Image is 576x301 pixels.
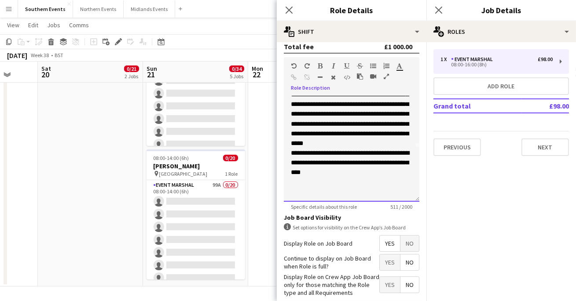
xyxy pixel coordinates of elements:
button: Previous [433,138,481,156]
h3: Job Board Visibility [284,214,419,221]
button: Add role [433,77,569,95]
app-card-role: Event Staff 20255A0/1007:45-12:30 (4h45m) [147,47,245,191]
span: Sat [41,65,51,73]
td: £98.00 [521,99,569,113]
h3: Role Details [277,4,426,16]
div: Set options for visibility on the Crew App’s Job Board [284,223,419,232]
a: Edit [25,19,42,31]
span: 21 [145,69,157,80]
span: Yes [380,277,400,293]
span: 08:00-14:00 (6h) [154,155,189,161]
a: Comms [66,19,92,31]
div: [DATE] [7,51,27,60]
div: Event Marshal [451,56,496,62]
span: No [400,277,419,293]
button: Fullscreen [383,73,389,80]
button: Italic [330,62,337,69]
h3: Job Details [426,4,576,16]
div: £1 000.00 [384,42,412,51]
button: Horizontal Line [317,74,323,81]
div: 2 Jobs [125,73,139,80]
button: Next [521,138,569,156]
span: 511 / 2000 [383,203,419,210]
div: 08:00-16:00 (8h) [440,62,553,67]
button: Underline [344,62,350,69]
td: Grand total [433,99,521,113]
span: No [400,254,419,270]
span: Sun [147,65,157,73]
span: Comms [69,21,89,29]
button: Text Color [396,62,403,69]
button: Redo [304,62,310,69]
button: Northern Events [73,0,124,18]
div: Total fee [284,42,314,51]
div: 1 x [440,56,451,62]
button: Paste as plain text [357,73,363,80]
span: Jobs [47,21,60,29]
app-job-card: 08:00-14:00 (6h)0/20[PERSON_NAME] [GEOGRAPHIC_DATA]1 RoleEvent Marshal99A0/2008:00-14:00 (6h) [147,149,245,279]
span: 20 [40,69,51,80]
div: £98.00 [538,56,553,62]
button: Insert video [370,73,376,80]
div: 5 Jobs [230,73,244,80]
span: Mon [252,65,263,73]
h3: [PERSON_NAME] [147,162,245,170]
span: Specific details about this role [284,203,364,210]
div: Roles [426,21,576,42]
button: Undo [291,62,297,69]
button: Midlands Events [124,0,175,18]
label: Display Role on Job Board [284,239,352,247]
a: Jobs [44,19,64,31]
span: 0/34 [229,65,244,72]
div: BST [55,52,63,58]
span: [GEOGRAPHIC_DATA] [159,170,208,177]
label: Display Role on Crew App Job Board only for those matching the Role type and all Requirements [284,273,379,297]
span: Yes [380,254,400,270]
span: 0/21 [124,65,139,72]
span: Edit [28,21,38,29]
span: 1 Role [225,170,238,177]
span: View [7,21,19,29]
button: Clear Formatting [330,74,337,81]
button: Strikethrough [357,62,363,69]
span: Yes [380,236,400,251]
button: Southern Events [18,0,73,18]
a: View [4,19,23,31]
div: Shift [277,21,426,42]
label: Continue to display on Job Board when Role is full? [284,254,379,270]
span: No [400,236,419,251]
button: Bold [317,62,323,69]
span: 22 [250,69,263,80]
span: Week 38 [29,52,51,58]
button: HTML Code [344,74,350,81]
button: Ordered List [383,62,389,69]
button: Unordered List [370,62,376,69]
span: 0/20 [223,155,238,161]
